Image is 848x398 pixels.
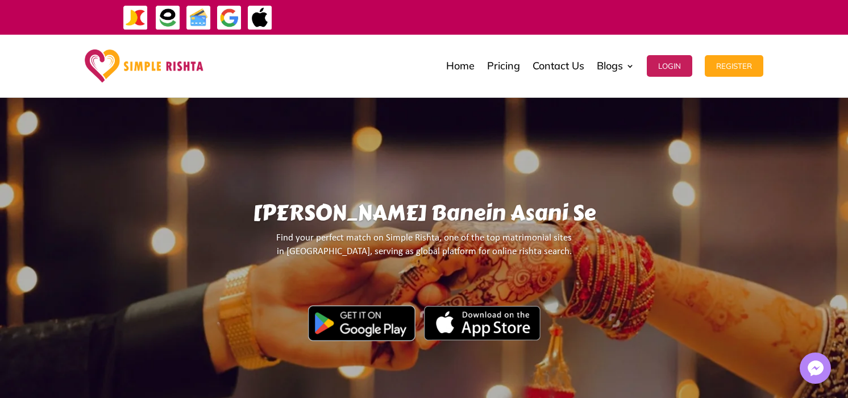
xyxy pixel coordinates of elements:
[308,305,415,341] img: Google Play
[247,5,273,31] img: ApplePay-icon
[217,5,242,31] img: GooglePay-icon
[111,231,738,268] p: Find your perfect match on Simple Rishta, one of the top matrimonial sites in [GEOGRAPHIC_DATA], ...
[186,5,211,31] img: Credit Cards
[647,38,692,94] a: Login
[155,5,181,31] img: EasyPaisa-icon
[597,38,634,94] a: Blogs
[446,38,475,94] a: Home
[705,38,763,94] a: Register
[804,357,827,380] img: Messenger
[123,5,148,31] img: JazzCash-icon
[111,200,738,231] h1: [PERSON_NAME] Banein Asani Se
[487,38,520,94] a: Pricing
[533,38,584,94] a: Contact Us
[647,55,692,77] button: Login
[705,55,763,77] button: Register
